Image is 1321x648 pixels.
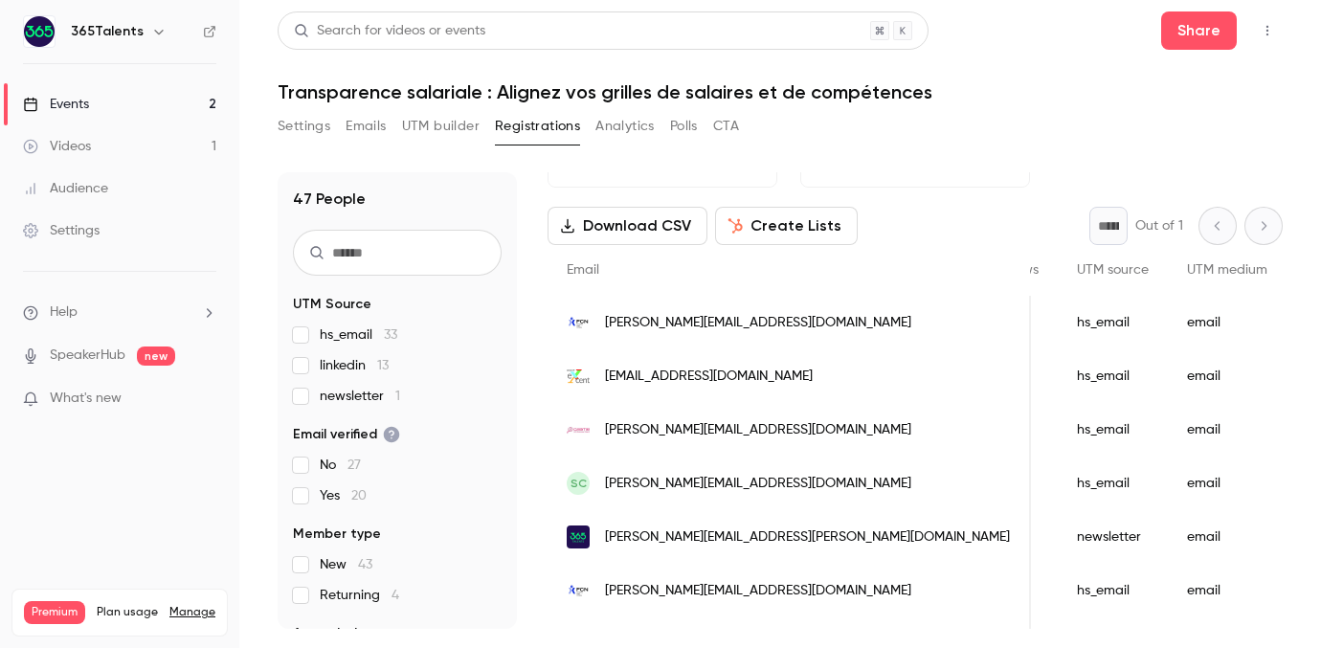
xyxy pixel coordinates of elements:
h6: 365Talents [71,22,144,41]
div: Events [23,95,89,114]
span: 13 [377,359,389,372]
div: email [1168,457,1287,510]
span: Returning [320,586,399,605]
span: Email verified [293,425,400,444]
span: [PERSON_NAME][EMAIL_ADDRESS][DOMAIN_NAME] [605,581,911,601]
div: email [1168,296,1287,349]
div: newsletter [1058,510,1168,564]
div: email [1168,564,1287,617]
span: What's new [50,389,122,409]
span: No [320,456,361,475]
div: email [1168,510,1287,564]
span: [PERSON_NAME][EMAIL_ADDRESS][DOMAIN_NAME] [605,474,911,494]
button: Create Lists [715,207,858,245]
iframe: Noticeable Trigger [193,391,216,408]
div: Audience [23,179,108,198]
img: axemerh.com [567,418,590,441]
div: email [1168,349,1287,403]
span: 43 [358,558,372,571]
h1: 47 People [293,188,366,211]
a: SpeakerHub [50,346,125,366]
span: [EMAIL_ADDRESS][DOMAIN_NAME] [605,367,813,387]
button: CTA [713,111,739,142]
button: Registrations [495,111,580,142]
span: New [320,555,372,574]
span: Premium [24,601,85,624]
span: 33 [384,328,397,342]
div: Videos [23,137,91,156]
span: Attended [293,624,357,643]
span: [PERSON_NAME][EMAIL_ADDRESS][DOMAIN_NAME] [605,313,911,333]
img: 365talents.com [567,525,590,548]
span: new [137,346,175,366]
button: Polls [670,111,698,142]
span: newsletter [320,387,400,406]
span: 27 [347,458,361,472]
span: [PERSON_NAME][EMAIL_ADDRESS][PERSON_NAME][DOMAIN_NAME] [605,527,1010,547]
button: UTM builder [402,111,480,142]
img: fcn.fr [567,311,590,334]
button: Settings [278,111,330,142]
div: hs_email [1058,564,1168,617]
span: 20 [351,489,367,503]
button: Download CSV [548,207,707,245]
span: linkedin [320,356,389,375]
div: Settings [23,221,100,240]
span: Plan usage [97,605,158,620]
img: excent.fr [567,365,590,388]
p: Out of 1 [1135,216,1183,235]
span: UTM medium [1187,263,1267,277]
span: SC [571,475,587,492]
button: Analytics [595,111,655,142]
button: Emails [346,111,386,142]
div: email [1168,403,1287,457]
span: hs_email [320,325,397,345]
img: fcn.fr [567,579,590,602]
span: Yes [320,486,367,505]
span: UTM Source [293,295,371,314]
div: hs_email [1058,457,1168,510]
img: 365Talents [24,16,55,47]
a: Manage [169,605,215,620]
span: Member type [293,525,381,544]
span: 4 [392,589,399,602]
div: hs_email [1058,296,1168,349]
div: Search for videos or events [294,21,485,41]
div: hs_email [1058,403,1168,457]
h1: Transparence salariale : Alignez vos grilles de salaires et de compétences [278,80,1283,103]
li: help-dropdown-opener [23,302,216,323]
span: [PERSON_NAME][EMAIL_ADDRESS][DOMAIN_NAME] [605,420,911,440]
div: hs_email [1058,349,1168,403]
span: UTM source [1077,263,1149,277]
span: 1 [395,390,400,403]
span: Email [567,263,599,277]
span: Help [50,302,78,323]
button: Share [1161,11,1237,50]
